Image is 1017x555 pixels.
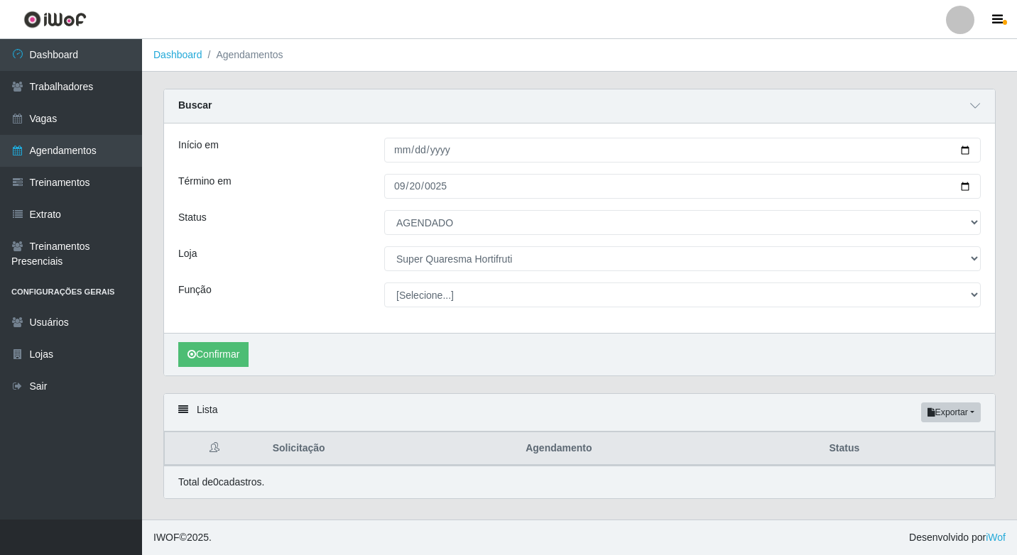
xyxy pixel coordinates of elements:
[178,99,212,111] strong: Buscar
[820,432,994,466] th: Status
[178,475,264,490] p: Total de 0 cadastros.
[921,402,981,422] button: Exportar
[178,210,207,225] label: Status
[23,11,87,28] img: CoreUI Logo
[142,39,1017,72] nav: breadcrumb
[264,432,518,466] th: Solicitação
[384,174,981,199] input: 00/00/0000
[909,530,1006,545] span: Desenvolvido por
[178,342,249,367] button: Confirmar
[384,138,981,163] input: 00/00/0000
[202,48,283,62] li: Agendamentos
[178,246,197,261] label: Loja
[986,532,1006,543] a: iWof
[164,394,995,432] div: Lista
[517,432,820,466] th: Agendamento
[178,174,232,189] label: Término em
[153,49,202,60] a: Dashboard
[153,532,180,543] span: IWOF
[178,138,219,153] label: Início em
[153,530,212,545] span: © 2025 .
[178,282,212,297] label: Função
